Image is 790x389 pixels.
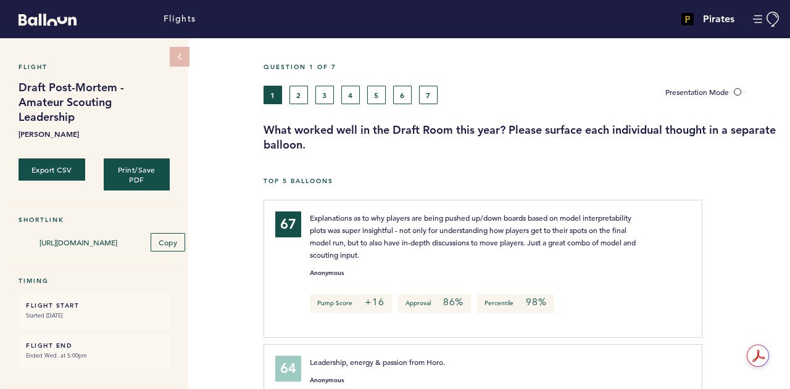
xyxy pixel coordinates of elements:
[264,177,781,185] h5: Top 5 Balloons
[19,63,170,71] h5: Flight
[398,295,471,313] p: Approval
[264,86,282,104] button: 1
[310,295,391,313] p: Pump Score
[26,301,162,309] h6: FLIGHT START
[703,12,734,27] h4: Pirates
[26,342,162,350] h6: FLIGHT END
[393,86,412,104] button: 6
[310,377,344,383] small: Anonymous
[367,86,386,104] button: 5
[526,296,546,308] em: 98%
[151,233,185,252] button: Copy
[289,86,308,104] button: 2
[159,237,177,247] span: Copy
[104,158,170,190] button: Print/Save PDF
[164,12,196,26] a: Flights
[310,213,638,260] span: Explanations as to why players are being pushed up/down boards based on model interpretability pl...
[264,123,781,152] h3: What worked well in the Draft Room this year? Please surface each individual thought in a separat...
[443,296,464,308] em: 86%
[19,80,170,125] h1: Draft Post-Mortem - Amateur Scouting Leadership
[19,277,170,285] h5: Timing
[365,296,384,308] em: +16
[19,128,170,140] b: [PERSON_NAME]
[310,270,344,276] small: Anonymous
[19,158,85,181] button: Export CSV
[275,211,301,237] div: 67
[419,86,438,104] button: 7
[19,14,77,26] svg: Balloon
[264,63,781,71] h5: Question 1 of 7
[665,87,729,97] span: Presentation Mode
[26,309,162,322] small: Started [DATE]
[753,12,781,27] button: Manage Account
[310,357,445,367] span: Leadership, energy & passion from Horo.
[341,86,360,104] button: 4
[477,295,554,313] p: Percentile
[275,356,301,382] div: 64
[19,216,170,224] h5: Shortlink
[26,350,162,362] small: Ended Wed. at 5:00pm
[315,86,334,104] button: 3
[9,12,77,25] a: Balloon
